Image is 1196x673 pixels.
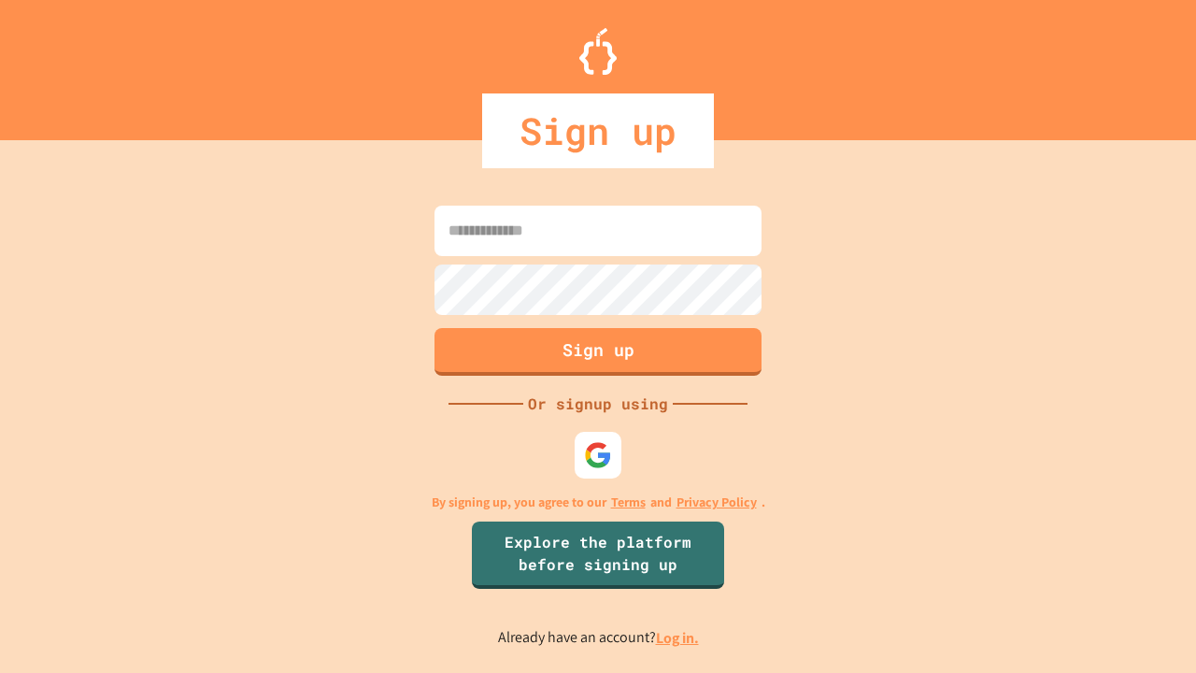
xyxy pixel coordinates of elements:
[579,28,617,75] img: Logo.svg
[584,441,612,469] img: google-icon.svg
[523,393,673,415] div: Or signup using
[611,493,646,512] a: Terms
[676,493,757,512] a: Privacy Policy
[656,628,699,648] a: Log in.
[498,626,699,650] p: Already have an account?
[432,493,765,512] p: By signing up, you agree to our and .
[434,328,762,376] button: Sign up
[482,93,714,168] div: Sign up
[472,522,724,589] a: Explore the platform before signing up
